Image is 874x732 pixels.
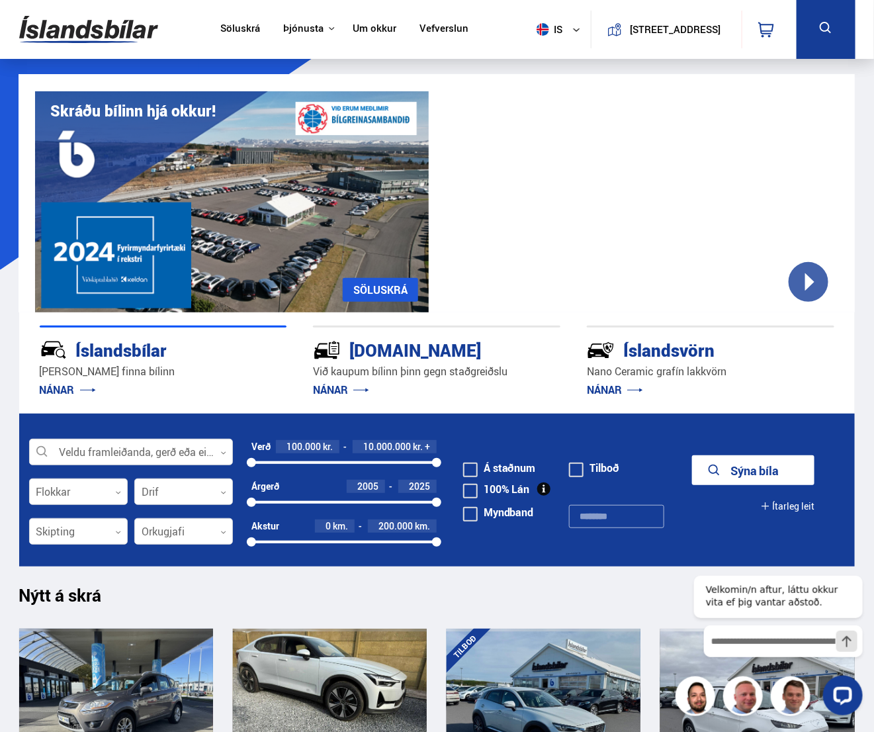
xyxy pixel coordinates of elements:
span: 100.000 [286,440,321,453]
p: Við kaupum bílinn þinn gegn staðgreiðslu [313,364,560,379]
p: Nano Ceramic grafín lakkvörn [587,364,834,379]
img: G0Ugv5HjCgRt.svg [19,8,158,51]
p: [PERSON_NAME] finna bílinn [40,364,287,379]
div: Íslandsbílar [40,338,240,361]
span: km. [415,521,430,531]
span: is [531,23,564,36]
div: Verð [251,441,271,452]
img: nhp88E3Fdnt1Opn2.png [677,678,717,718]
span: 2005 [357,480,378,492]
a: NÁNAR [313,383,369,397]
a: NÁNAR [40,383,96,397]
label: Tilboð [569,463,619,473]
img: svg+xml;base64,PHN2ZyB4bWxucz0iaHR0cDovL3d3dy53My5vcmcvMjAwMC9zdmciIHdpZHRoPSI1MTIiIGhlaWdodD0iNT... [537,23,549,36]
img: eKx6w-_Home_640_.png [35,91,429,312]
span: + [425,441,430,452]
button: Þjónusta [283,23,324,35]
label: 100% Lán [463,484,530,494]
span: 200.000 [378,520,413,532]
img: JRvxyua_JYH6wB4c.svg [40,336,67,364]
a: NÁNAR [587,383,643,397]
button: Sýna bíla [692,455,814,485]
span: 2025 [409,480,430,492]
span: kr. [413,441,423,452]
button: [STREET_ADDRESS] [627,24,724,35]
span: kr. [323,441,333,452]
a: [STREET_ADDRESS] [599,11,734,48]
a: Söluskrá [220,23,260,36]
div: [DOMAIN_NAME] [313,338,513,361]
span: km. [333,521,348,531]
span: 0 [326,520,331,532]
div: Akstur [251,521,279,531]
span: 10.000.000 [363,440,411,453]
a: Vefverslun [419,23,468,36]
div: Íslandsvörn [587,338,787,361]
a: SÖLUSKRÁ [343,278,418,302]
a: Um okkur [353,23,396,36]
img: -Svtn6bYgwAsiwNX.svg [587,336,615,364]
button: is [531,10,591,49]
h1: Skráðu bílinn hjá okkur! [51,102,216,120]
label: Á staðnum [463,463,536,473]
button: Ítarleg leit [761,491,814,521]
label: Myndband [463,507,534,518]
h1: Nýtt á skrá [19,585,125,613]
iframe: LiveChat chat widget [683,552,868,726]
div: Árgerð [251,481,279,492]
img: tr5P-W3DuiFaO7aO.svg [313,336,341,364]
